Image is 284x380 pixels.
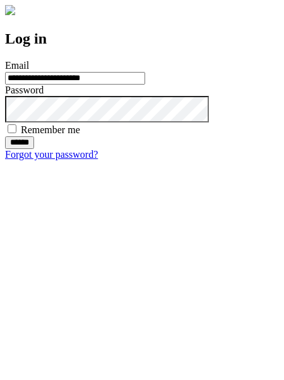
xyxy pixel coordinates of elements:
[5,5,15,15] img: logo-4e3dc11c47720685a147b03b5a06dd966a58ff35d612b21f08c02c0306f2b779.png
[5,30,279,47] h2: Log in
[5,149,98,160] a: Forgot your password?
[5,85,44,95] label: Password
[5,60,29,71] label: Email
[21,124,80,135] label: Remember me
